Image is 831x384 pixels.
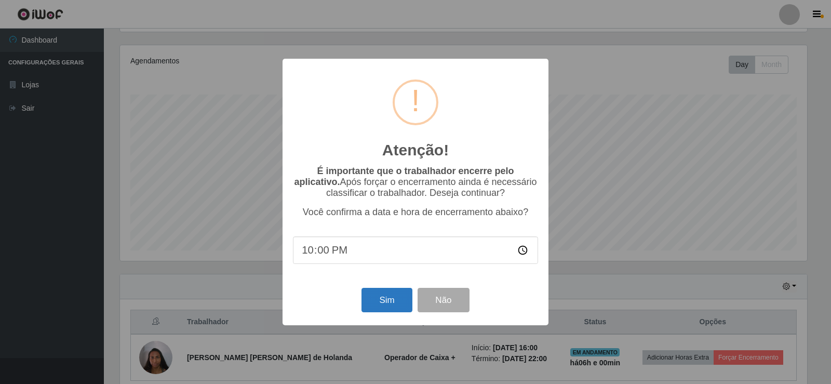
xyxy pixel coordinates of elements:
[294,166,514,187] b: É importante que o trabalhador encerre pelo aplicativo.
[361,288,412,312] button: Sim
[382,141,449,160] h2: Atenção!
[293,166,538,198] p: Após forçar o encerramento ainda é necessário classificar o trabalhador. Deseja continuar?
[418,288,469,312] button: Não
[293,207,538,218] p: Você confirma a data e hora de encerramento abaixo?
